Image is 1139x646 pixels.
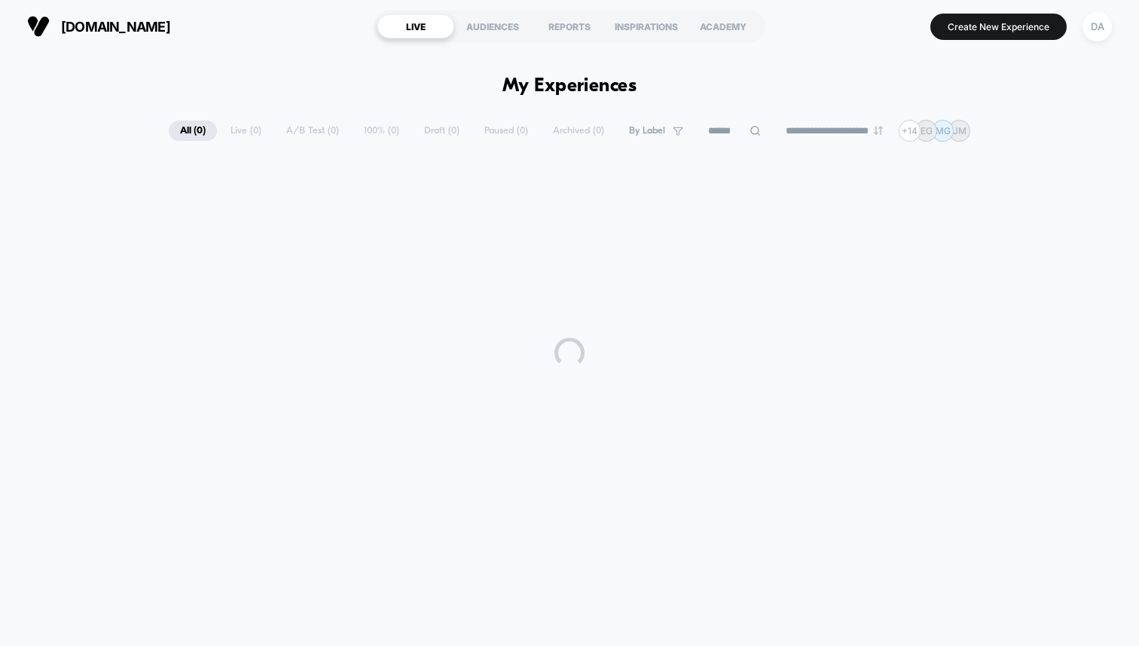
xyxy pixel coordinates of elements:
[502,75,637,97] h1: My Experiences
[629,125,665,136] span: By Label
[1078,11,1116,42] button: DA
[953,125,966,136] p: JM
[608,14,685,38] div: INSPIRATIONS
[169,121,217,141] span: All ( 0 )
[899,120,921,142] div: + 14
[936,125,951,136] p: MG
[921,125,933,136] p: EG
[874,126,883,135] img: end
[685,14,762,38] div: ACADEMY
[23,14,175,38] button: [DOMAIN_NAME]
[27,15,50,38] img: Visually logo
[61,19,170,35] span: [DOMAIN_NAME]
[531,14,608,38] div: REPORTS
[377,14,454,38] div: LIVE
[1083,12,1112,41] div: DA
[454,14,531,38] div: AUDIENCES
[930,14,1067,40] button: Create New Experience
